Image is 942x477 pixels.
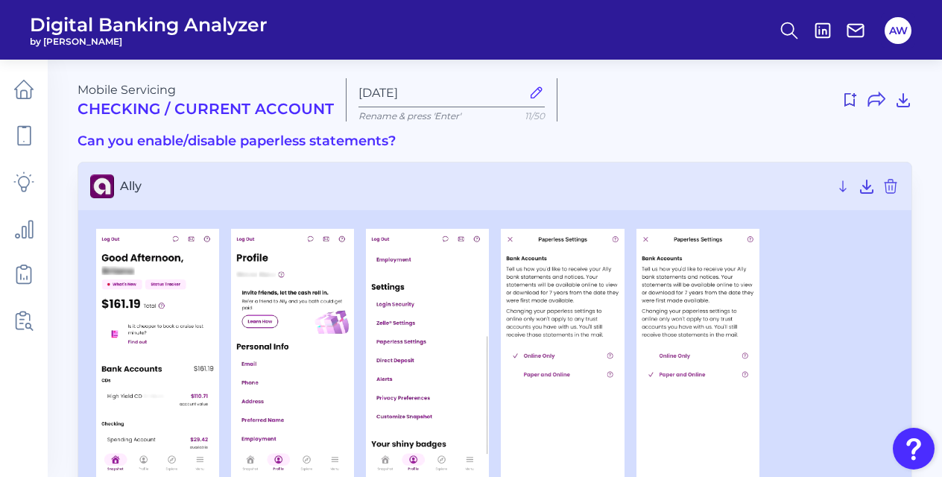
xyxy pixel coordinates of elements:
span: Digital Banking Analyzer [30,13,268,36]
span: 11/50 [525,110,545,121]
p: Rename & press 'Enter' [358,110,545,121]
span: Ally [120,179,828,193]
div: Mobile Servicing [78,83,334,118]
button: Open Resource Center [893,428,935,470]
button: AW [885,17,911,44]
span: by [PERSON_NAME] [30,36,268,47]
h3: Can you enable/disable paperless statements? [78,133,912,150]
h2: Checking / Current Account [78,100,334,118]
